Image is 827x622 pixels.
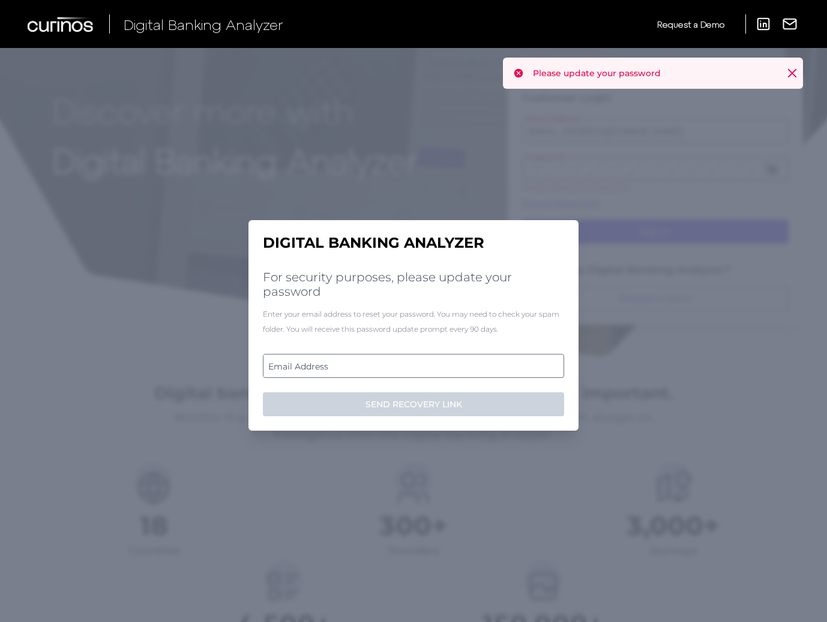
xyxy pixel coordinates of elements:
span: Digital Banking Analyzer [124,16,283,33]
a: Request a Demo [657,14,724,34]
img: Curinos [28,17,95,32]
h1: Digital Banking Analyzer [263,235,564,252]
div: Enter your email address to reset your password. You may need to check your spam folder. You will... [263,307,564,336]
h2: For security purposes, please update your password [263,270,564,299]
span: Request a Demo [657,19,724,29]
div: Please update your password [503,58,803,89]
button: SEND RECOVERY LINK [263,392,564,416]
label: Email Address [263,355,563,377]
